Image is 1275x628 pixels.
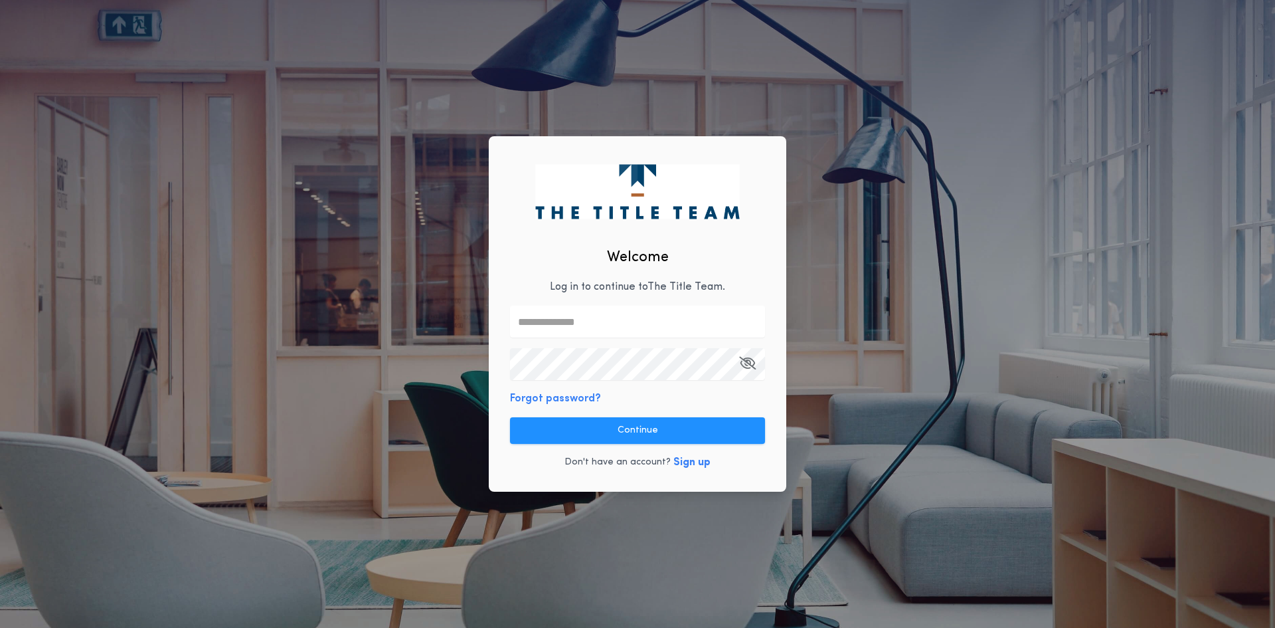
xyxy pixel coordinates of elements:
img: logo [535,164,739,219]
p: Don't have an account? [564,456,671,469]
p: Log in to continue to The Title Team . [550,279,725,295]
button: Sign up [673,455,711,471]
button: Forgot password? [510,391,601,407]
h2: Welcome [607,247,669,268]
button: Continue [510,417,765,444]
